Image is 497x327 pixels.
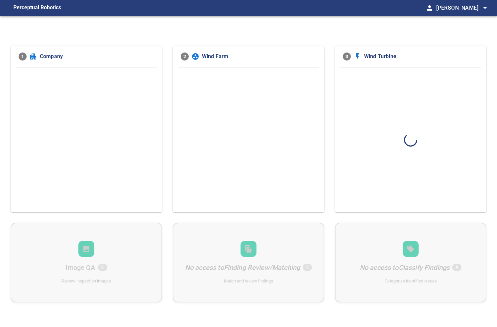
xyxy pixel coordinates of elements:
span: [PERSON_NAME] [436,3,489,13]
span: person [426,4,434,12]
span: Wind Turbine [364,53,478,60]
span: arrow_drop_down [481,4,489,12]
span: Company [40,53,154,60]
figcaption: Perceptual Robotics [13,3,61,13]
button: [PERSON_NAME] [434,1,489,15]
span: Wind Farm [202,53,316,60]
span: 1 [19,53,27,60]
span: 2 [181,53,189,60]
span: 3 [343,53,351,60]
